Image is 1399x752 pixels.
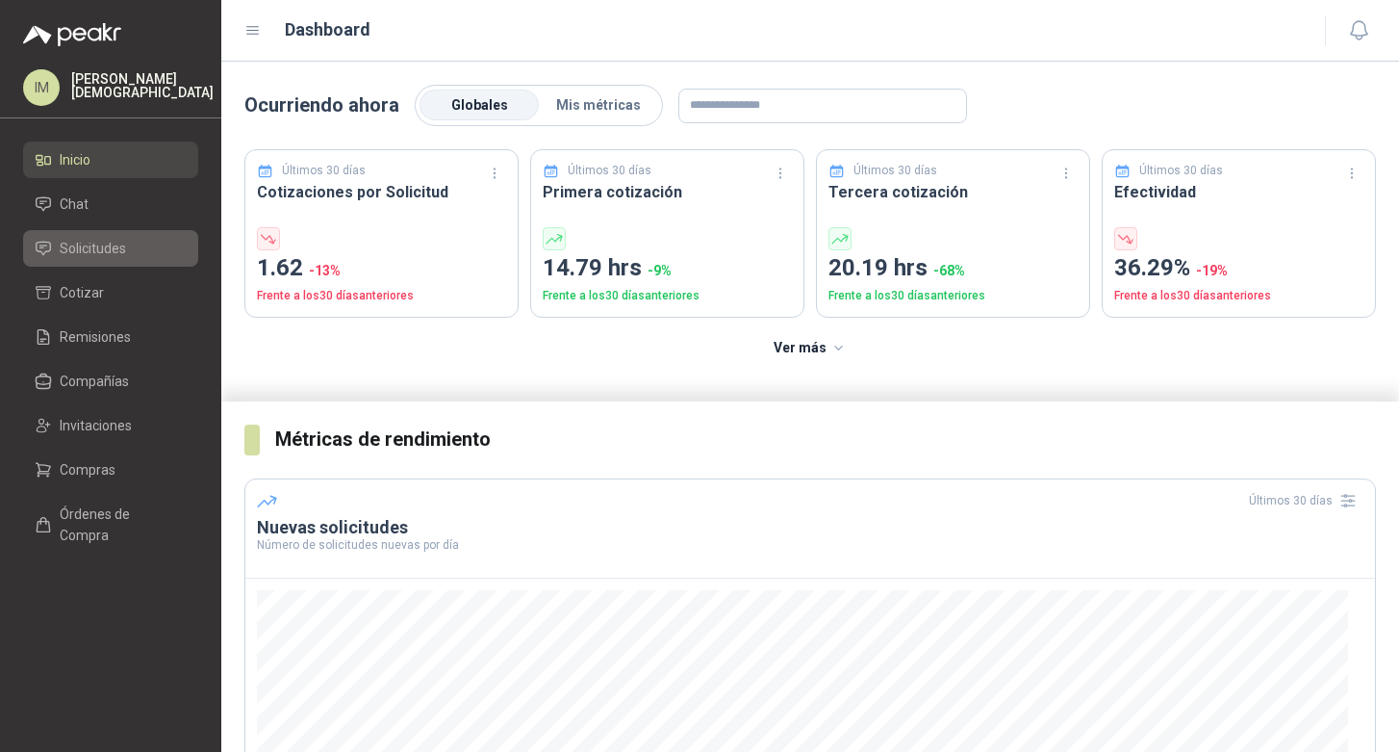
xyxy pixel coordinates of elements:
a: Remisiones [23,319,198,355]
p: Frente a los 30 días anteriores [828,287,1078,305]
button: Ver más [763,329,858,368]
p: Frente a los 30 días anteriores [543,287,792,305]
h1: Dashboard [285,16,370,43]
span: Solicitudes [60,238,126,259]
p: Frente a los 30 días anteriores [1114,287,1363,305]
p: Últimos 30 días [1139,162,1223,180]
p: Últimos 30 días [853,162,937,180]
h3: Tercera cotización [828,180,1078,204]
span: -9 % [648,263,672,278]
div: IM [23,69,60,106]
span: Órdenes de Compra [60,504,180,546]
p: 20.19 hrs [828,250,1078,287]
h3: Nuevas solicitudes [257,516,1363,539]
a: Solicitudes [23,230,198,267]
span: Invitaciones [60,415,132,436]
span: Remisiones [60,326,131,348]
p: Últimos 30 días [568,162,651,180]
p: Ocurriendo ahora [244,91,399,120]
p: 1.62 [257,250,506,287]
h3: Primera cotización [543,180,792,204]
span: Inicio [60,149,90,170]
p: Frente a los 30 días anteriores [257,287,506,305]
span: Mis métricas [556,97,641,113]
img: Logo peakr [23,23,121,46]
span: -13 % [309,263,341,278]
p: Últimos 30 días [282,162,366,180]
a: Compañías [23,363,198,400]
a: Cotizar [23,274,198,311]
span: Cotizar [60,282,104,303]
h3: Métricas de rendimiento [275,425,1376,454]
p: Número de solicitudes nuevas por día [257,539,1363,551]
a: Inicio [23,142,198,178]
a: Chat [23,186,198,222]
h3: Efectividad [1114,180,1363,204]
span: -68 % [933,263,965,278]
a: Órdenes de Compra [23,496,198,554]
span: Chat [60,194,89,215]
span: Compañías [60,371,129,392]
a: Compras [23,452,198,488]
h3: Cotizaciones por Solicitud [257,180,506,204]
div: Últimos 30 días [1249,485,1363,516]
span: -19 % [1196,263,1228,278]
p: [PERSON_NAME] [DEMOGRAPHIC_DATA] [71,72,214,99]
span: Compras [60,459,115,480]
span: Globales [451,97,508,113]
p: 36.29% [1114,250,1363,287]
p: 14.79 hrs [543,250,792,287]
a: Invitaciones [23,407,198,444]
